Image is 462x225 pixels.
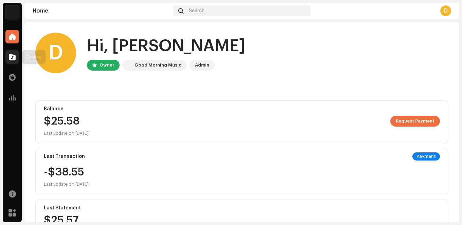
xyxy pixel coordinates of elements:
[396,114,434,128] span: Request Payment
[440,5,451,16] div: D
[44,180,89,188] div: Last update on [DATE]
[100,61,114,69] div: Owner
[124,61,132,69] img: 4d355f5d-9311-46a2-b30d-525bdb8252bf
[44,154,85,159] div: Last Transaction
[33,8,170,14] div: Home
[87,35,245,57] div: Hi, [PERSON_NAME]
[195,61,209,69] div: Admin
[44,205,440,211] div: Last Statement
[390,116,440,127] button: Request Payment
[44,106,440,112] div: Balance
[5,5,19,19] img: 4d355f5d-9311-46a2-b30d-525bdb8252bf
[35,100,448,143] re-o-card-value: Balance
[412,152,440,161] div: Payment
[35,33,76,73] div: D
[189,8,205,14] span: Search
[44,129,440,137] div: Last update on [DATE]
[135,61,181,69] div: Good Morning Music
